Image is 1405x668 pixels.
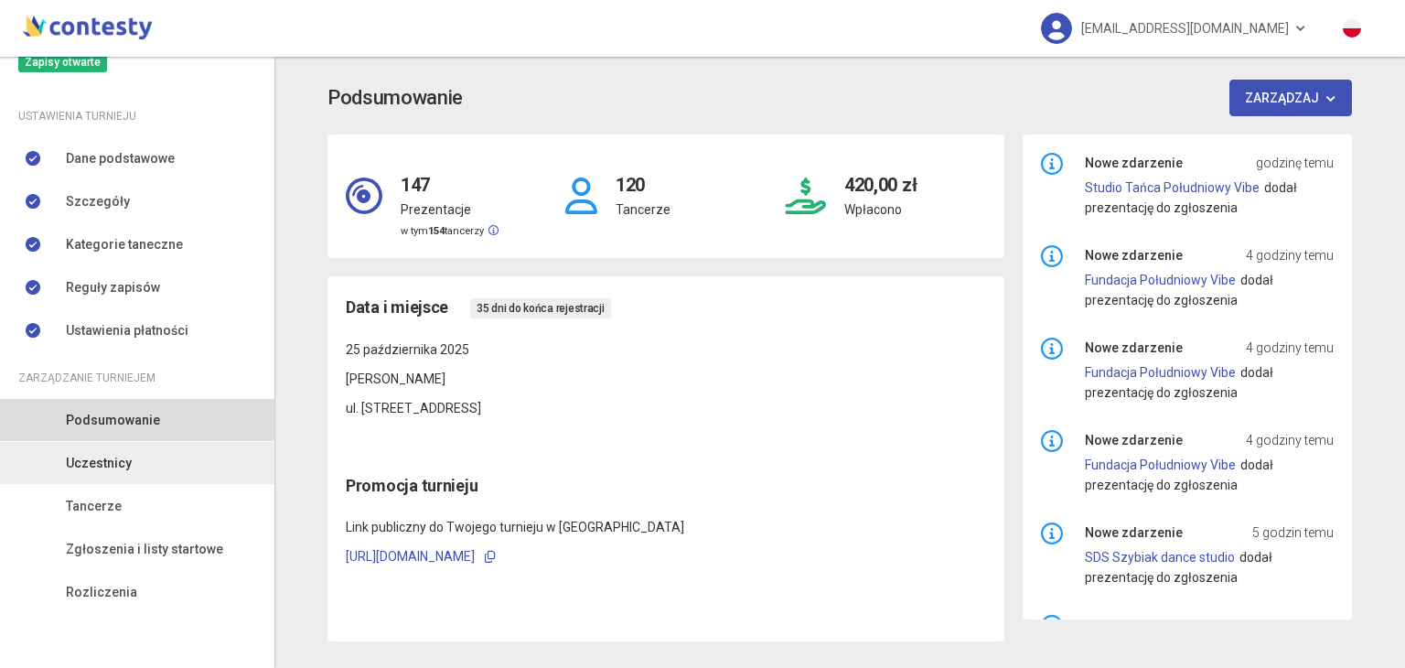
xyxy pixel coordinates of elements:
app-title: Podsumowanie [327,80,1352,116]
h4: 147 [401,153,499,199]
h3: Podsumowanie [327,82,463,114]
div: Ustawienia turnieju [18,106,256,126]
h4: 120 [616,153,670,199]
p: Prezentacje [401,199,499,220]
span: Dane podstawowe [66,148,175,168]
img: info [1041,338,1063,360]
span: Zgłoszenia i listy startowe [66,539,223,559]
span: Ustawienia płatności [66,320,188,340]
span: Reguły zapisów [66,277,160,297]
a: SDS Szybiak dance studio [1085,550,1235,565]
span: Nowe zdarzenie [1085,245,1183,265]
span: 35 dni do końca rejestracji [470,298,611,318]
img: info [1041,430,1063,452]
a: Fundacja Południowy Vibe [1085,365,1236,380]
p: ul. [STREET_ADDRESS] [346,398,986,418]
span: Rozliczenia [66,582,137,602]
span: Uczestnicy [66,453,132,473]
span: Nowe zdarzenie [1085,523,1183,543]
span: 5 godzin temu [1252,615,1334,635]
button: Zarządzaj [1229,80,1353,116]
span: Podsumowanie [66,410,160,430]
span: Kategorie taneczne [66,234,183,254]
a: Studio Tańca Południowy Vibe [1085,180,1260,195]
span: Zapisy otwarte [18,52,107,72]
a: [URL][DOMAIN_NAME] [346,549,475,564]
span: Nowe zdarzenie [1085,615,1183,635]
span: Szczegóły [66,191,130,211]
span: Nowe zdarzenie [1085,338,1183,358]
span: 5 godzin temu [1252,523,1334,543]
img: info [1041,153,1063,175]
p: [PERSON_NAME] [346,369,986,389]
span: 25 października 2025 [346,342,469,357]
span: godzinę temu [1256,153,1334,173]
img: info [1041,615,1063,637]
span: Data i miejsce [346,295,448,320]
span: 4 godziny temu [1246,245,1334,265]
a: Fundacja Południowy Vibe [1085,458,1236,472]
span: 4 godziny temu [1246,430,1334,450]
strong: 154 [428,225,445,237]
span: 4 godziny temu [1246,338,1334,358]
span: Nowe zdarzenie [1085,430,1183,450]
span: Promocja turnieju [346,476,477,495]
p: Tancerze [616,199,670,220]
span: [EMAIL_ADDRESS][DOMAIN_NAME] [1081,9,1289,48]
img: info [1041,523,1063,544]
p: Link publiczny do Twojego turnieju w [GEOGRAPHIC_DATA] [346,517,986,537]
span: Nowe zdarzenie [1085,153,1183,173]
h4: 420,00 zł [844,153,917,199]
small: w tym tancerzy [401,225,499,237]
img: info [1041,245,1063,267]
span: Tancerze [66,496,122,516]
p: Wpłacono [844,199,917,220]
a: Fundacja Południowy Vibe [1085,273,1236,287]
span: Zarządzanie turniejem [18,368,156,388]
